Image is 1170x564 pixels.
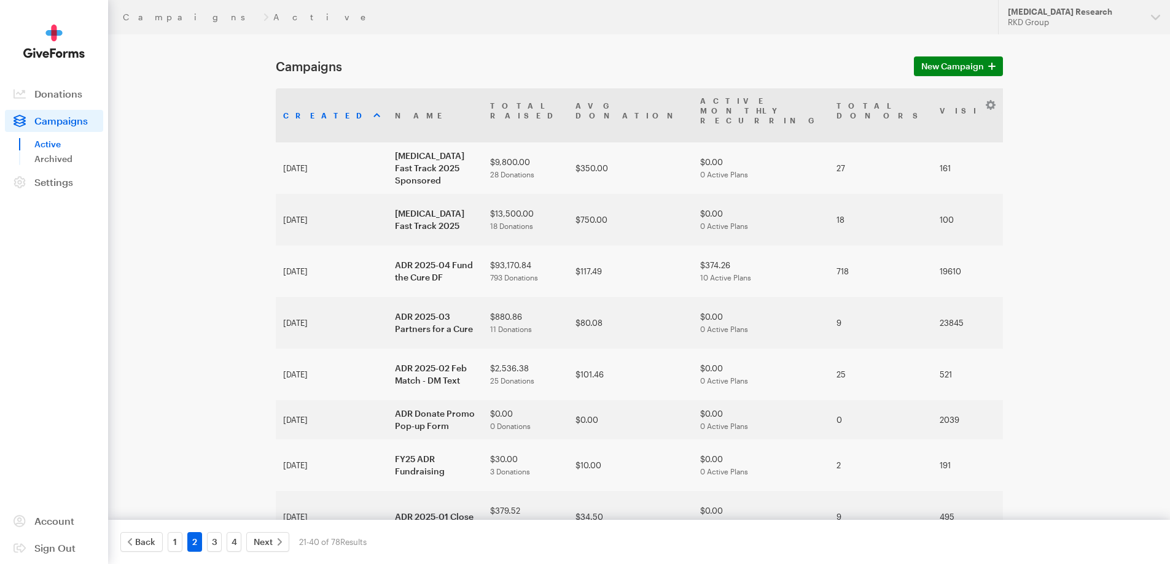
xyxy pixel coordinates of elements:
td: $880.86 [483,297,568,349]
span: Campaigns [34,115,88,126]
td: ADR 2025-02 Feb Match - DM Text [388,349,483,400]
a: Campaigns [123,12,259,22]
a: New Campaign [914,56,1003,76]
td: $13,500.00 [483,194,568,245]
span: New Campaign [921,59,984,74]
span: 0 Donations [490,422,531,430]
span: 0 Active Plans [700,325,748,333]
td: 100 [932,194,1011,245]
span: 0 Active Plans [700,376,748,385]
td: [DATE] [276,349,388,400]
span: 25 Donations [490,376,534,385]
a: Active [34,137,103,152]
td: 9 [829,297,932,349]
span: 0 Active Plans [700,422,748,430]
td: $2,536.38 [483,349,568,400]
td: 9 [829,491,932,543]
td: ADR Donate Promo Pop-up Form [388,400,483,439]
td: $0.00 [693,297,829,349]
td: [DATE] [276,400,388,439]
td: $117.49 [568,245,693,297]
td: [DATE] [276,491,388,543]
td: $750.00 [568,194,693,245]
span: 10 Active Plans [700,273,751,282]
td: ADR 2025-01 Close [388,491,483,543]
span: 793 Donations [490,273,538,282]
td: $350.00 [568,142,693,194]
th: TotalDonors: activate to sort column ascending [829,88,932,142]
td: $0.00 [693,439,829,491]
a: Archived [34,152,103,166]
td: 0 [829,400,932,439]
td: ADR 2025-04 Fund the Cure DF [388,245,483,297]
td: FY25 ADR Fundraising [388,439,483,491]
img: GiveForms [23,25,85,58]
td: $374.26 [693,245,829,297]
span: 3 Donations [490,467,530,476]
td: $379.52 [483,491,568,543]
th: Name: activate to sort column ascending [388,88,483,142]
span: Sign Out [34,542,76,554]
th: Visits: activate to sort column ascending [932,88,1011,142]
span: Next [254,535,273,549]
td: 2039 [932,400,1011,439]
th: Active MonthlyRecurring: activate to sort column ascending [693,88,829,142]
td: $0.00 [483,400,568,439]
span: 11 Donations [490,325,532,333]
td: $0.00 [693,491,829,543]
a: 1 [168,532,182,552]
td: 18 [829,194,932,245]
a: 4 [227,532,241,552]
a: Sign Out [5,537,103,559]
td: $34.50 [568,491,693,543]
a: Back [120,532,163,552]
td: 23845 [932,297,1011,349]
a: Settings [5,171,103,193]
a: 3 [207,532,222,552]
a: Next [246,532,289,552]
th: AvgDonation: activate to sort column ascending [568,88,693,142]
td: 495 [932,491,1011,543]
span: 0 Active Plans [700,467,748,476]
span: Settings [34,176,73,188]
td: [DATE] [276,297,388,349]
td: 25 [829,349,932,400]
td: [MEDICAL_DATA] Fast Track 2025 Sponsored [388,142,483,194]
td: 521 [932,349,1011,400]
td: [MEDICAL_DATA] Fast Track 2025 [388,194,483,245]
td: 191 [932,439,1011,491]
td: $0.00 [693,142,829,194]
span: 11 Donations [490,519,532,527]
div: [MEDICAL_DATA] Research [1008,7,1141,17]
td: [DATE] [276,142,388,194]
td: [DATE] [276,194,388,245]
div: RKD Group [1008,17,1141,28]
td: $9,800.00 [483,142,568,194]
td: 718 [829,245,932,297]
td: $93,170.84 [483,245,568,297]
td: 2 [829,439,932,491]
span: 28 Donations [490,170,534,179]
span: 0 Active Plans [700,170,748,179]
td: $0.00 [568,400,693,439]
td: 19610 [932,245,1011,297]
span: Back [135,535,155,549]
td: ADR 2025-03 Partners for a Cure [388,297,483,349]
span: 0 Active Plans [700,519,748,527]
td: $80.08 [568,297,693,349]
td: $0.00 [693,400,829,439]
td: $0.00 [693,349,829,400]
a: Campaigns [5,110,103,132]
td: [DATE] [276,245,388,297]
td: 161 [932,142,1011,194]
h1: Campaigns [276,59,899,74]
span: Donations [34,88,82,99]
span: Results [340,537,367,547]
div: 21-40 of 78 [299,532,367,552]
th: TotalRaised: activate to sort column ascending [483,88,568,142]
td: $101.46 [568,349,693,400]
td: $0.00 [693,194,829,245]
span: Account [34,515,74,527]
a: Donations [5,83,103,105]
td: 27 [829,142,932,194]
